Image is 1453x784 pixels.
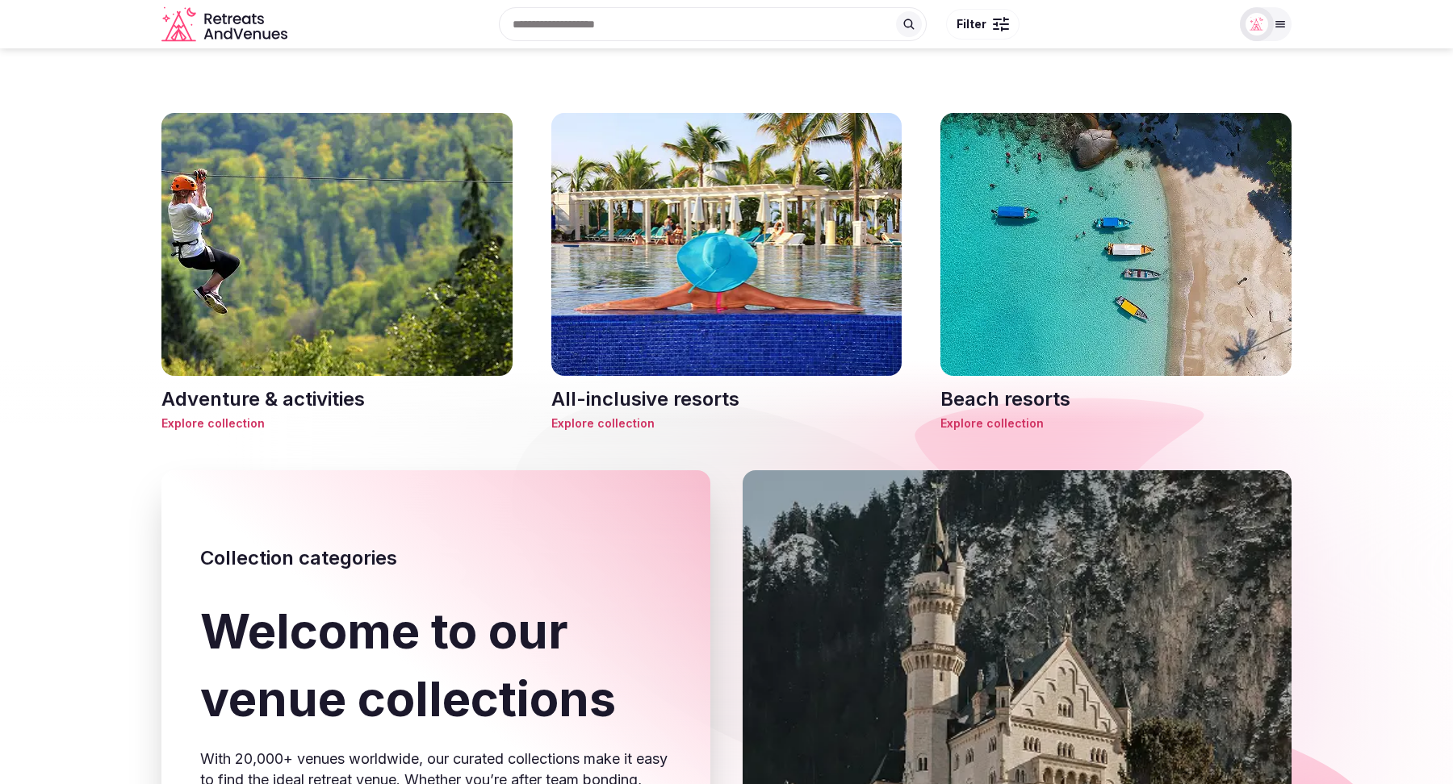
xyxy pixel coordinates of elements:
img: All-inclusive resorts [551,113,902,376]
h3: Adventure & activities [161,386,513,413]
span: Explore collection [551,415,902,432]
h1: Welcome to our venue collections [200,597,672,732]
a: Beach resortsBeach resortsExplore collection [940,113,1292,432]
span: Filter [957,16,986,32]
h3: All-inclusive resorts [551,386,902,413]
a: Visit the homepage [161,6,291,43]
img: Matt Grant Oakes [1246,13,1268,35]
h3: Beach resorts [940,386,1292,413]
a: Adventure & activitiesAdventure & activitiesExplore collection [161,113,513,432]
img: Beach resorts [940,113,1292,376]
span: Explore collection [940,415,1292,432]
svg: Retreats and Venues company logo [161,6,291,43]
img: Adventure & activities [161,113,513,376]
button: Filter [946,9,1020,40]
span: Explore collection [161,415,513,432]
a: All-inclusive resortsAll-inclusive resortsExplore collection [551,113,902,432]
h2: Collection categories [200,544,672,572]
